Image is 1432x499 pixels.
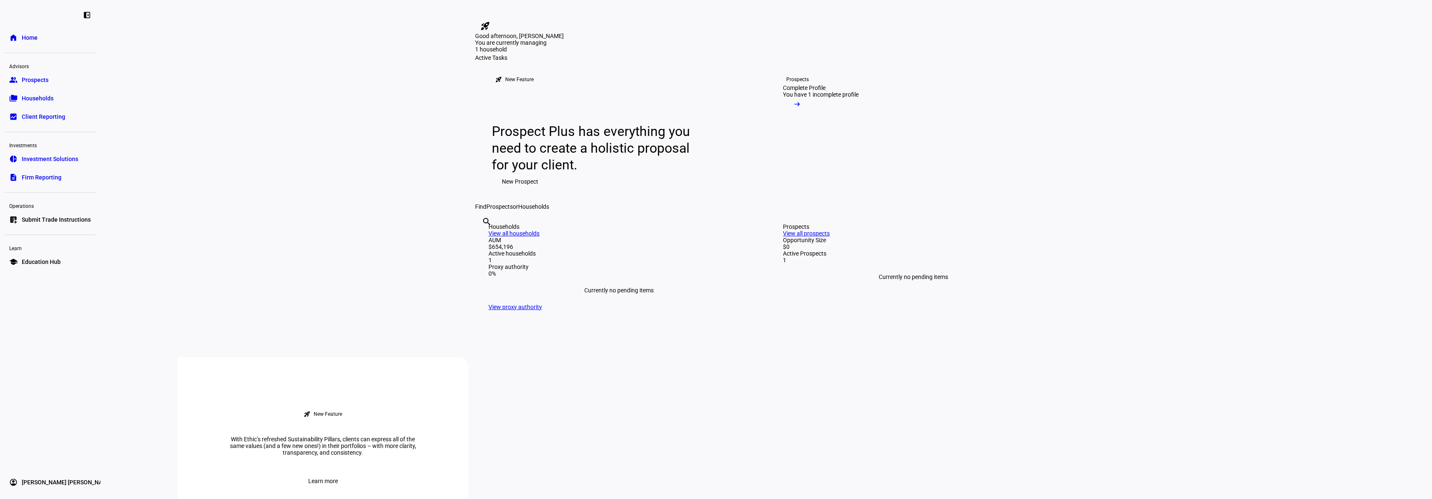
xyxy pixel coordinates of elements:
[488,264,749,270] div: Proxy authority
[9,76,18,84] eth-mat-symbol: group
[783,264,1044,290] div: Currently no pending items
[492,173,548,190] button: New Prospect
[783,237,1044,243] div: Opportunity Size
[488,304,542,310] a: View proxy authority
[9,173,18,182] eth-mat-symbol: description
[488,223,749,230] div: Households
[5,169,95,186] a: descriptionFirm Reporting
[22,478,113,486] span: [PERSON_NAME] [PERSON_NAME]
[298,473,348,489] button: Learn more
[22,258,61,266] span: Education Hub
[488,243,749,250] div: $654,196
[22,33,38,42] span: Home
[22,215,91,224] span: Submit Trade Instructions
[770,61,908,203] a: ProspectsComplete ProfileYou have 1 incomplete profile
[314,411,342,417] div: New Feature
[488,270,749,277] div: 0%
[502,173,538,190] span: New Prospect
[492,123,698,173] div: Prospect Plus has everything you need to create a holistic proposal for your client.
[783,223,1044,230] div: Prospects
[22,76,49,84] span: Prospects
[488,257,749,264] div: 1
[783,91,859,98] div: You have 1 incomplete profile
[218,436,427,456] div: With Ethic’s refreshed Sustainability Pillars, clients can express all of the same values (and a ...
[783,257,1044,264] div: 1
[22,94,54,102] span: Households
[482,217,492,227] mat-icon: search
[5,200,95,211] div: Operations
[480,21,490,31] mat-icon: rocket_launch
[505,76,534,83] div: New Feature
[488,277,749,304] div: Currently no pending items
[5,108,95,125] a: bid_landscapeClient Reporting
[83,11,91,19] eth-mat-symbol: left_panel_close
[308,473,338,489] span: Learn more
[5,29,95,46] a: homeHome
[5,139,95,151] div: Investments
[22,113,65,121] span: Client Reporting
[495,76,502,83] mat-icon: rocket_launch
[482,228,483,238] input: Enter name of prospect or household
[475,39,547,46] span: You are currently managing
[475,203,1057,210] div: Find or
[5,60,95,72] div: Advisors
[783,230,830,237] a: View all prospects
[486,203,513,210] span: Prospects
[488,230,540,237] a: View all households
[22,155,78,163] span: Investment Solutions
[488,237,749,243] div: AUM
[9,33,18,42] eth-mat-symbol: home
[5,90,95,107] a: folder_copyHouseholds
[9,155,18,163] eth-mat-symbol: pie_chart
[5,151,95,167] a: pie_chartInvestment Solutions
[5,242,95,253] div: Learn
[9,478,18,486] eth-mat-symbol: account_circle
[475,33,1057,39] div: Good afternoon, [PERSON_NAME]
[783,243,1044,250] div: $0
[783,84,826,91] div: Complete Profile
[5,72,95,88] a: groupProspects
[9,215,18,224] eth-mat-symbol: list_alt_add
[783,250,1044,257] div: Active Prospects
[793,100,801,108] mat-icon: arrow_right_alt
[9,113,18,121] eth-mat-symbol: bid_landscape
[304,411,310,417] mat-icon: rocket_launch
[475,46,559,54] div: 1 household
[786,76,809,83] div: Prospects
[518,203,549,210] span: Households
[9,94,18,102] eth-mat-symbol: folder_copy
[488,250,749,257] div: Active households
[22,173,61,182] span: Firm Reporting
[475,54,1057,61] div: Active Tasks
[9,258,18,266] eth-mat-symbol: school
